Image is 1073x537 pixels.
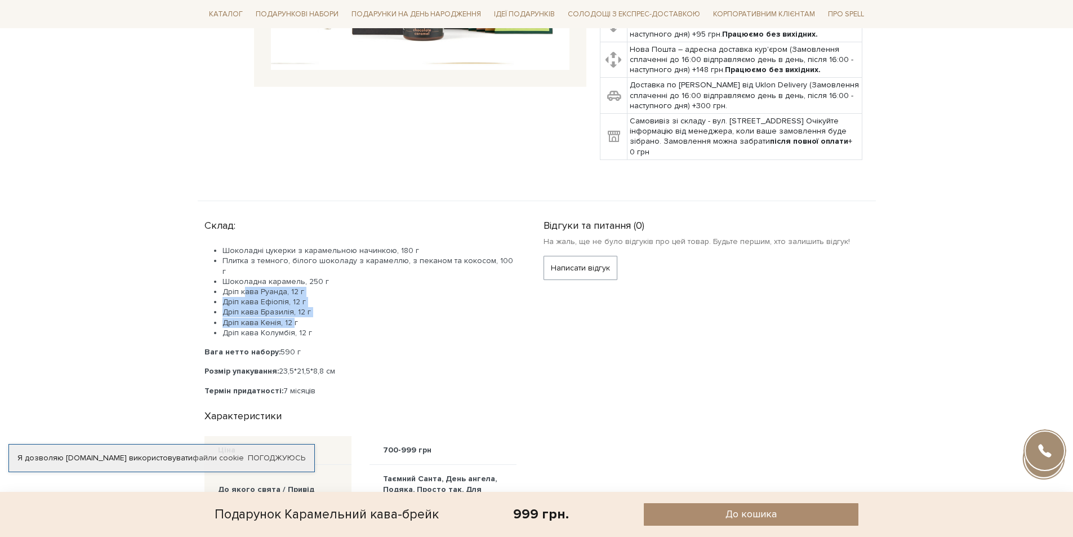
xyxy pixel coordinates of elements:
td: Нова Пошта – адресна доставка кур'єром (Замовлення сплаченні до 16:00 відправляємо день в день, п... [627,42,862,78]
td: Доставка по [PERSON_NAME] від Uklon Delivery (Замовлення сплаченні до 16:00 відправляємо день в д... [627,78,862,114]
p: На жаль, ще не було відгуків про цей товар. Будьте першим, хто залишить відгук! [544,237,869,247]
div: Я дозволяю [DOMAIN_NAME] використовувати [9,453,314,463]
li: Дріп кава Ефіопія, 12 г [222,297,517,307]
div: Відгуки та питання (0) [544,215,869,232]
b: Вага нетто набору: [204,347,281,357]
div: Подарунок Карамельний кава-брейк [215,503,439,526]
li: Дріп кава Бразилія, 12 г [222,307,517,317]
b: Працюємо без вихідних. [725,65,821,74]
div: 999 грн. [513,505,569,523]
a: Погоджуюсь [248,453,305,463]
a: Корпоративним клієнтам [709,5,820,24]
div: 700-999 грн [383,445,431,455]
span: Каталог [204,6,247,23]
p: 590 г [204,347,517,357]
li: Шоколадні цукерки з карамельною начинкою, 180 г [222,246,517,256]
li: Дріп кава Кенія, 12 г [222,318,517,328]
button: Написати відгук [544,256,617,280]
p: 23,5*21,5*8,8 см [204,366,517,376]
button: До кошика [644,503,858,526]
span: До кошика [725,508,777,521]
div: Таємний Санта, День ангела, Подяка, Просто так, Для одужання [383,474,503,505]
li: Плитка з темного, білого шоколаду з карамеллю, з пеканом та кокосом, 100 г [222,256,517,276]
span: Написати відгук [551,256,610,279]
span: Подарунки на День народження [347,6,486,23]
span: Про Spell [823,6,869,23]
b: після повної оплати [770,136,848,146]
li: Дріп кава Колумбія, 12 г [222,328,517,338]
td: Самовивіз зі складу - вул. [STREET_ADDRESS] Очікуйте інформацію від менеджера, коли ваше замовлен... [627,114,862,160]
div: Склад: [204,215,517,232]
div: Характеристики [198,405,523,423]
b: Працюємо без вихідних. [722,29,818,39]
a: Солодощі з експрес-доставкою [563,5,705,24]
span: Подарункові набори [251,6,343,23]
div: До якого свята / Привід [218,485,314,495]
li: Дріп кава Руанда, 12 г [222,287,517,297]
span: Ідеї подарунків [489,6,559,23]
a: файли cookie [193,453,244,463]
li: Шоколадна карамель, 250 г [222,277,517,287]
p: 7 місяців [204,386,517,396]
b: Розмір упакування: [204,366,279,376]
b: Термін придатності: [204,386,283,396]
